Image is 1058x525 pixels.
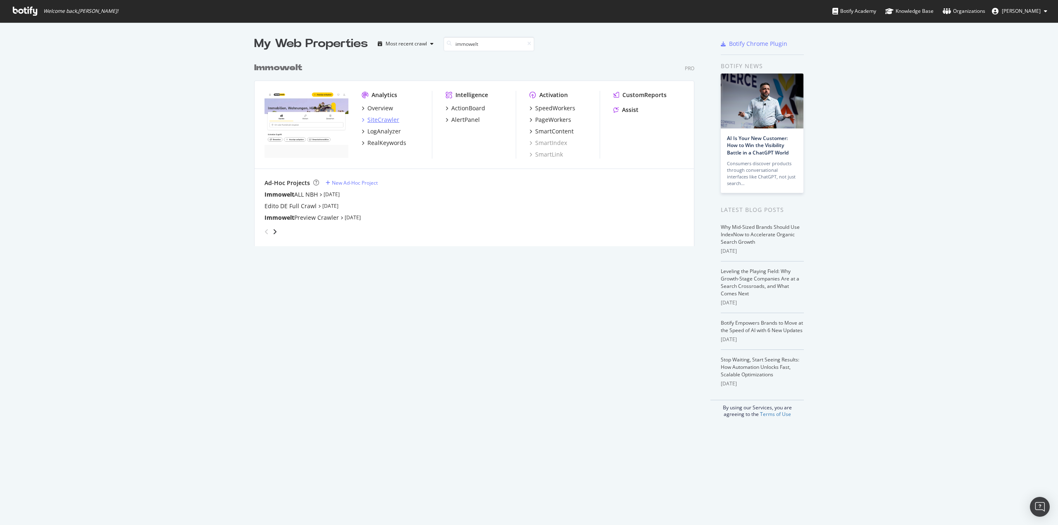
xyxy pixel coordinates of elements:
[264,214,339,222] div: Preview Crawler
[264,179,310,187] div: Ad-Hoc Projects
[535,116,571,124] div: PageWorkers
[451,116,480,124] div: AlertPanel
[685,65,694,72] div: Pro
[721,356,799,378] a: Stop Waiting, Start Seeing Results: How Automation Unlocks Fast, Scalable Optimizations
[622,91,667,99] div: CustomReports
[721,319,803,334] a: Botify Empowers Brands to Move at the Speed of AI with 6 New Updates
[622,106,639,114] div: Assist
[451,104,485,112] div: ActionBoard
[362,104,393,112] a: Overview
[721,223,800,245] a: Why Mid-Sized Brands Should Use IndexNow to Accelerate Organic Search Growth
[254,36,368,52] div: My Web Properties
[721,299,804,306] div: [DATE]
[264,190,318,199] div: ALL NBH
[721,380,804,387] div: [DATE]
[367,127,401,135] div: LogAnalyzer
[529,139,567,147] a: SmartIndex
[721,62,804,71] div: Botify news
[261,225,272,238] div: angle-left
[727,160,797,187] div: Consumers discover products through conversational interfaces like ChatGPT, not just search…
[264,214,339,222] a: ImmoweltPreview Crawler
[386,41,427,46] div: Most recent crawl
[43,8,118,14] span: Welcome back, [PERSON_NAME] !
[254,62,305,74] a: Immowelt
[264,91,348,158] img: immowelt.de
[372,91,397,99] div: Analytics
[362,116,399,124] a: SiteCrawler
[529,104,575,112] a: SpeedWorkers
[345,214,361,221] a: [DATE]
[721,336,804,343] div: [DATE]
[362,127,401,135] a: LogAnalyzer
[535,104,575,112] div: SpeedWorkers
[539,91,568,99] div: Activation
[529,127,574,135] a: SmartContent
[721,247,804,255] div: [DATE]
[254,64,302,72] b: Immowelt
[943,7,985,15] div: Organizations
[264,190,294,198] b: Immowelt
[535,127,574,135] div: SmartContent
[729,40,787,48] div: Botify Chrome Plugin
[529,116,571,124] a: PageWorkers
[264,190,318,199] a: ImmoweltALL NBH
[446,116,480,124] a: AlertPanel
[332,179,378,186] div: New Ad-Hoc Project
[254,52,701,246] div: grid
[727,135,789,156] a: AI Is Your New Customer: How to Win the Visibility Battle in a ChatGPT World
[443,37,534,51] input: Search
[985,5,1054,18] button: [PERSON_NAME]
[326,179,378,186] a: New Ad-Hoc Project
[832,7,876,15] div: Botify Academy
[367,139,406,147] div: RealKeywords
[710,400,804,418] div: By using our Services, you are agreeing to the
[721,74,803,128] img: AI Is Your New Customer: How to Win the Visibility Battle in a ChatGPT World
[446,104,485,112] a: ActionBoard
[264,214,294,221] b: Immowelt
[455,91,488,99] div: Intelligence
[1030,497,1050,517] div: Open Intercom Messenger
[721,205,804,214] div: Latest Blog Posts
[367,116,399,124] div: SiteCrawler
[1002,7,1041,14] span: Lukas MÄNNL
[721,268,799,297] a: Leveling the Playing Field: Why Growth-Stage Companies Are at a Search Crossroads, and What Comes...
[613,91,667,99] a: CustomReports
[374,37,437,50] button: Most recent crawl
[367,104,393,112] div: Overview
[362,139,406,147] a: RealKeywords
[322,202,338,209] a: [DATE]
[613,106,639,114] a: Assist
[264,202,317,210] a: Edito DE Full Crawl
[721,40,787,48] a: Botify Chrome Plugin
[324,191,340,198] a: [DATE]
[272,228,278,236] div: angle-right
[760,411,791,418] a: Terms of Use
[885,7,934,15] div: Knowledge Base
[529,150,563,159] a: SmartLink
